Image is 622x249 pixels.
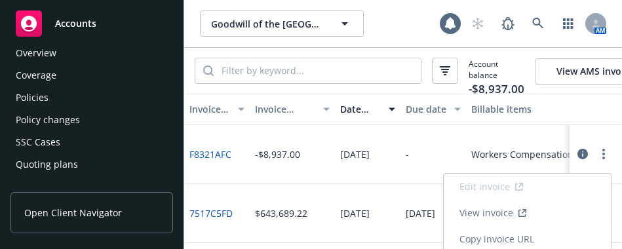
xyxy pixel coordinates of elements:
[406,206,435,220] div: [DATE]
[469,81,524,98] span: -$8,937.00
[495,10,521,37] a: Report a Bug
[400,94,466,125] button: Due date
[10,109,173,130] a: Policy changes
[10,87,173,108] a: Policies
[16,109,80,130] div: Policy changes
[16,154,78,175] div: Quoting plans
[189,102,230,116] div: Invoice ID
[10,65,173,86] a: Coverage
[255,147,300,161] div: -$8,937.00
[10,176,173,197] a: Contacts
[340,147,370,161] div: [DATE]
[10,43,173,64] a: Overview
[10,154,173,175] a: Quoting plans
[465,10,491,37] a: Start snowing
[16,176,54,197] div: Contacts
[340,102,381,116] div: Date issued
[55,18,96,29] span: Accounts
[189,206,233,220] a: 7517C5FD
[24,206,122,220] span: Open Client Navigator
[214,58,421,83] input: Filter by keyword...
[211,17,324,31] span: Goodwill of the [GEOGRAPHIC_DATA]
[250,94,335,125] button: Invoice amount
[10,132,173,153] a: SSC Cases
[16,87,49,108] div: Policies
[555,10,581,37] a: Switch app
[10,5,173,42] a: Accounts
[16,132,60,153] div: SSC Cases
[469,58,524,83] span: Account balance
[255,206,307,220] div: $643,689.22
[203,66,214,76] svg: Search
[340,206,370,220] div: [DATE]
[16,43,56,64] div: Overview
[189,147,231,161] a: F8321AFC
[525,10,551,37] a: Search
[184,94,250,125] button: Invoice ID
[16,65,56,86] div: Coverage
[255,102,315,116] div: Invoice amount
[444,200,611,226] a: View invoice
[406,147,409,161] div: -
[406,102,446,116] div: Due date
[200,10,364,37] button: Goodwill of the [GEOGRAPHIC_DATA]
[335,94,400,125] button: Date issued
